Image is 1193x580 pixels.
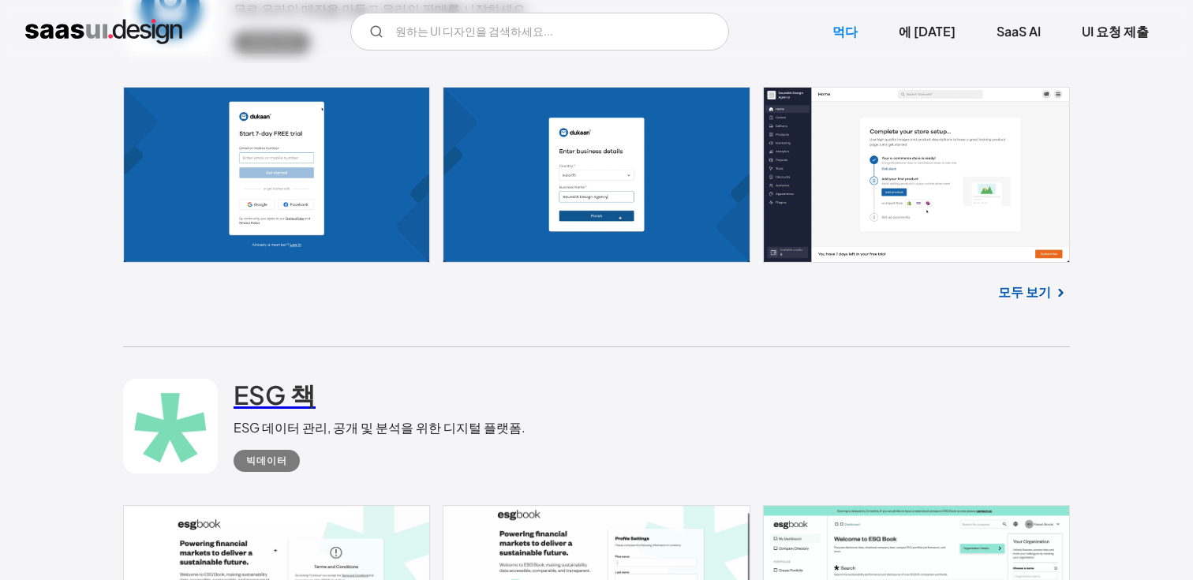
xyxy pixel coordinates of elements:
form: 이메일 양식 [350,13,729,51]
a: 먹다 [813,14,877,49]
a: 집 [25,19,182,44]
font: 빅데이터 [246,455,287,466]
input: 원하는 UI 디자인을 검색하세요... [350,13,729,51]
font: ESG 책 [234,379,316,410]
font: 모두 보기 [998,283,1051,300]
font: 먹다 [832,23,858,39]
font: SaaS AI [997,23,1041,39]
a: SaaS AI [978,14,1060,49]
a: 모두 보기 [998,283,1051,301]
a: ESG 책 [234,379,316,418]
a: UI 요청 제출 [1063,14,1168,49]
font: 에 [DATE] [899,23,956,39]
font: ESG 데이터 관리, 공개 및 분석을 위한 디지털 플랫폼. [234,419,525,436]
a: 에 [DATE] [880,14,974,49]
font: UI 요청 제출 [1082,23,1149,39]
